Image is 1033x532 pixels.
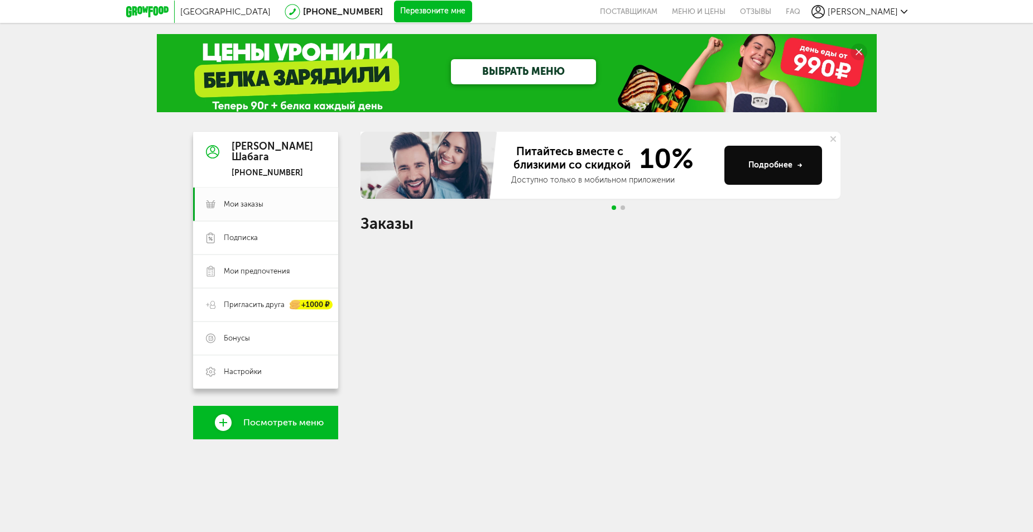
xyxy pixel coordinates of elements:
span: [GEOGRAPHIC_DATA] [180,6,271,17]
span: Настройки [224,367,262,377]
span: Подписка [224,233,258,243]
a: [PHONE_NUMBER] [303,6,383,17]
span: 10% [633,145,694,172]
a: Пригласить друга +1000 ₽ [193,288,338,322]
a: Посмотреть меню [193,406,338,439]
div: +1000 ₽ [290,300,333,310]
span: [PERSON_NAME] [828,6,898,17]
button: Подробнее [724,146,822,185]
img: family-banner.579af9d.jpg [361,132,500,199]
a: Бонусы [193,322,338,355]
span: Go to slide 1 [612,205,616,210]
span: Мои предпочтения [224,266,290,276]
div: [PERSON_NAME] Шабага [232,141,313,164]
span: Бонусы [224,333,250,343]
span: Пригласить друга [224,300,285,310]
h1: Заказы [361,217,840,231]
span: Посмотреть меню [243,418,324,428]
div: Подробнее [748,160,803,171]
span: Питайтесь вместе с близкими со скидкой [511,145,633,172]
a: Мои предпочтения [193,255,338,288]
a: ВЫБРАТЬ МЕНЮ [451,59,596,84]
a: Подписка [193,221,338,255]
a: Мои заказы [193,188,338,221]
span: Мои заказы [224,199,263,209]
a: Настройки [193,355,338,389]
button: Перезвоните мне [394,1,472,23]
span: Go to slide 2 [621,205,625,210]
div: Доступно только в мобильном приложении [511,175,715,186]
div: [PHONE_NUMBER] [232,168,313,178]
